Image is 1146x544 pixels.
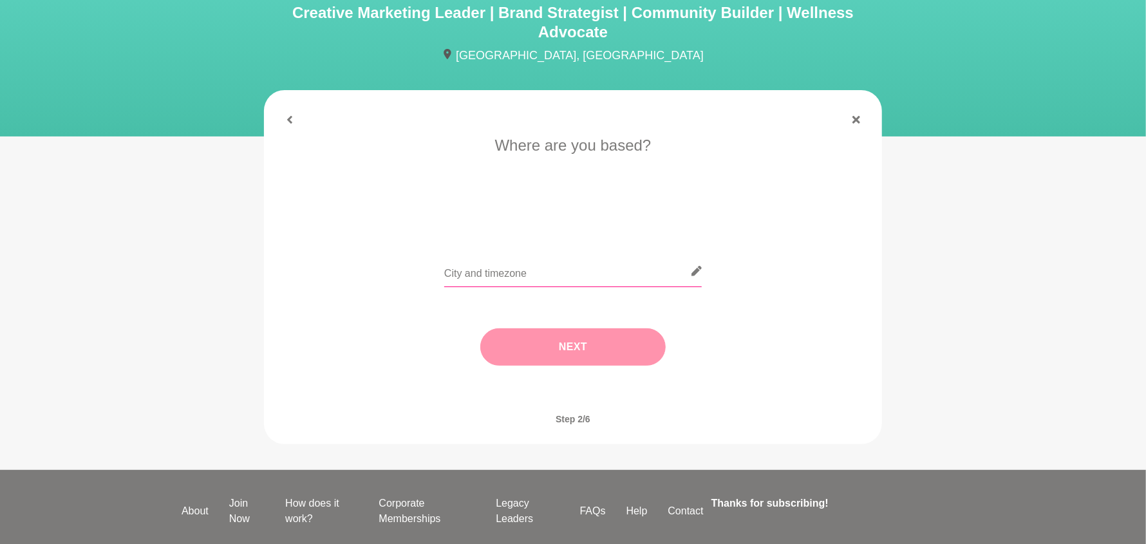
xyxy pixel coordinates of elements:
[711,496,957,511] h4: Thanks for subscribing!
[171,503,219,519] a: About
[264,47,882,64] p: [GEOGRAPHIC_DATA], [GEOGRAPHIC_DATA]
[444,256,702,287] input: City and timezone
[275,496,368,527] a: How does it work?
[219,496,275,527] a: Join Now
[368,496,485,527] a: Corporate Memberships
[282,134,864,157] p: Where are you based?
[264,3,882,42] h4: Creative Marketing Leader | Brand Strategist | Community Builder | Wellness Advocate
[570,503,616,519] a: FAQs
[540,399,606,439] span: Step 2/6
[616,503,658,519] a: Help
[485,496,569,527] a: Legacy Leaders
[658,503,714,519] a: Contact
